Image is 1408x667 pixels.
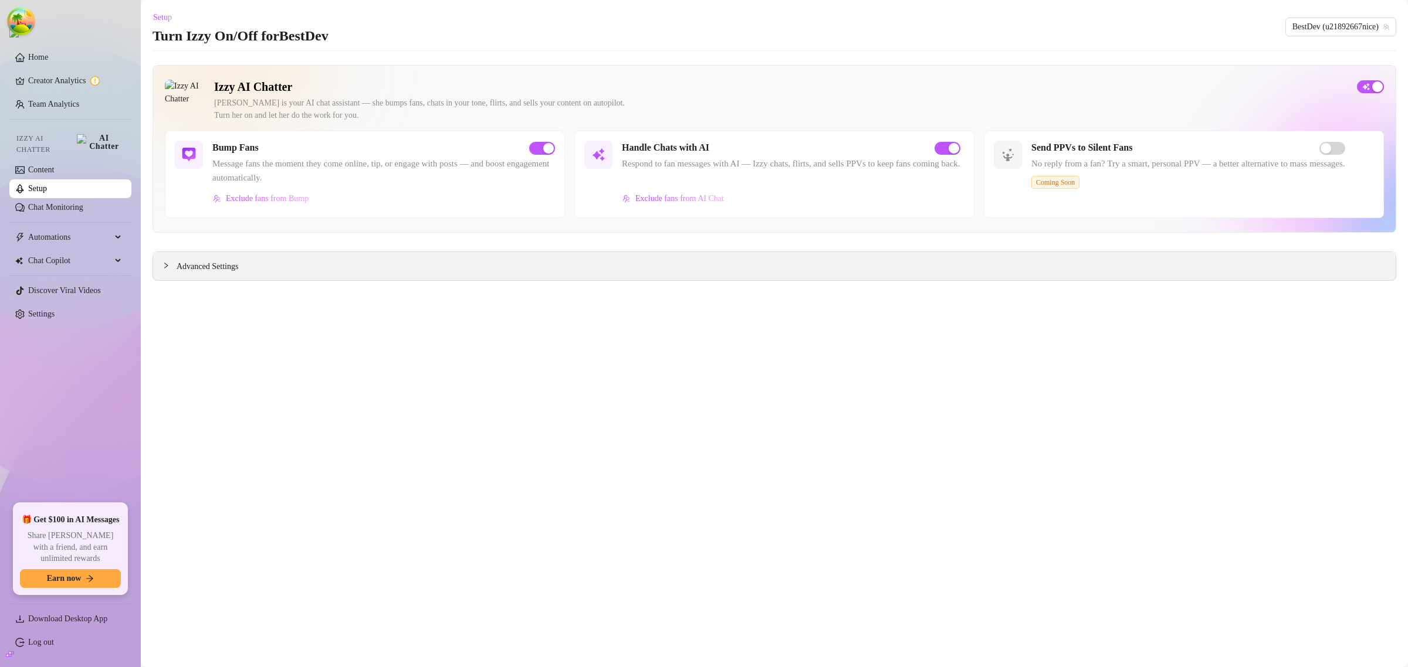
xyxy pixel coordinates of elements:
div: collapsed [163,259,177,272]
img: svg%3e [591,148,605,162]
h5: Bump Fans [212,141,259,155]
img: svg%3e [622,195,631,203]
a: Home [28,53,48,62]
span: Chat Copilot [28,251,111,270]
img: svg%3e [1001,148,1015,162]
a: Team Analytics [28,100,79,108]
button: Exclude fans from AI Chat [622,189,725,208]
span: BestDev (u21892667nice) [1292,18,1389,36]
h5: Send PPVs to Silent Fans [1031,141,1132,155]
span: download [15,614,25,624]
img: Chat Copilot [15,257,23,265]
span: Share [PERSON_NAME] with a friend, and earn unlimited rewards [20,530,121,564]
h2: Izzy AI Chatter [214,80,1348,94]
a: Discover Viral Videos [28,286,101,295]
span: Download Desktop App [28,614,107,623]
img: AI Chatter [77,134,122,151]
span: Exclude fans from AI Chat [635,194,724,203]
span: 🎁 Get $100 in AI Messages [22,514,120,526]
button: Setup [153,8,181,27]
a: Settings [28,309,55,318]
button: Earn nowarrow-right [20,569,121,588]
div: [PERSON_NAME] is your AI chat assistant — she bumps fans, chats in your tone, flirts, and sells y... [214,97,1348,121]
span: Izzy AI Chatter [16,133,72,155]
span: Setup [153,13,172,22]
span: arrow-right [86,574,94,583]
span: team [1383,23,1390,30]
img: svg%3e [182,148,196,162]
img: svg%3e [213,195,221,203]
a: Chat Monitoring [28,203,83,212]
a: Content [28,165,54,174]
a: Log out [28,638,54,646]
span: Exclude fans from Bump [226,194,309,203]
button: Open Tanstack query devtools [9,9,33,33]
button: Exclude fans from Bump [212,189,309,208]
span: Coming Soon [1031,176,1079,189]
span: Advanced Settings [177,260,238,273]
h5: Handle Chats with AI [622,141,709,155]
span: No reply from a fan? Try a smart, personal PPV — a better alternative to mass messages. [1031,157,1345,171]
img: Izzy AI Chatter [165,80,205,120]
a: Setup [28,184,47,193]
span: Automations [28,228,111,247]
h3: Turn Izzy On/Off for BestDev [153,27,329,46]
span: Earn now [47,574,82,583]
span: Respond to fan messages with AI — Izzy chats, flirts, and sells PPVs to keep fans coming back. [622,157,960,171]
span: collapsed [163,262,170,269]
span: thunderbolt [15,233,25,242]
a: Creator Analytics exclamation-circle [28,72,122,90]
span: Message fans the moment they come online, tip, or engage with posts — and boost engagement automa... [212,157,555,185]
span: build [6,650,14,658]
